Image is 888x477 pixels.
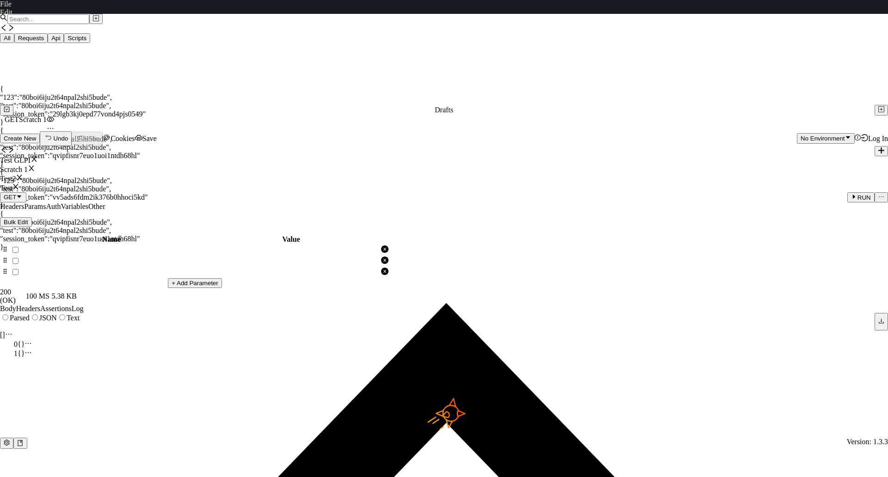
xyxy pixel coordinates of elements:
[18,349,25,358] div: {}
[72,132,103,146] button: Redo
[46,202,61,211] div: Auth
[435,106,453,114] div: Drafts
[5,116,19,124] span: GET
[88,202,105,211] div: Other
[4,135,36,142] span: Create New
[203,235,380,244] th: Value
[32,314,38,320] input: JSON
[7,14,89,24] input: Search...
[14,33,48,43] button: Requests
[19,116,47,124] div: Scratch 1
[40,305,72,313] div: Assertions
[84,135,99,142] div: Redo
[18,35,44,42] span: Requests
[59,314,65,320] input: Text
[21,235,202,244] th: Name
[172,280,218,287] span: + Add Parameter
[39,314,57,322] span: JSON
[10,314,30,322] span: Parsed
[51,35,60,42] span: Api
[847,192,874,202] button: RUN
[797,133,855,143] button: No Environment
[61,202,89,211] div: Variables
[847,438,888,449] span: Version: 1.3.3
[4,219,28,226] span: Bulk Edit
[67,314,80,322] span: Text
[801,135,845,142] div: No Environment
[2,314,8,320] input: Parsed
[26,292,52,300] div: 100 MS
[72,305,84,313] div: Log
[51,292,77,300] div: 5.38 KB
[168,278,222,288] button: + Add Parameter
[4,194,16,201] div: GET
[14,340,18,349] div: 0
[48,33,64,43] button: Api
[857,194,871,201] span: RUN
[68,35,86,42] span: Scripts
[24,202,46,211] div: Params
[64,33,90,43] button: Scripts
[4,35,11,42] span: All
[868,135,888,143] div: Log In
[14,349,18,358] div: 1
[111,135,135,143] div: Cookies
[40,131,72,146] button: Undo
[142,135,157,143] div: Save
[16,305,40,313] div: Headers
[18,340,25,349] div: {}
[53,135,68,142] div: Undo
